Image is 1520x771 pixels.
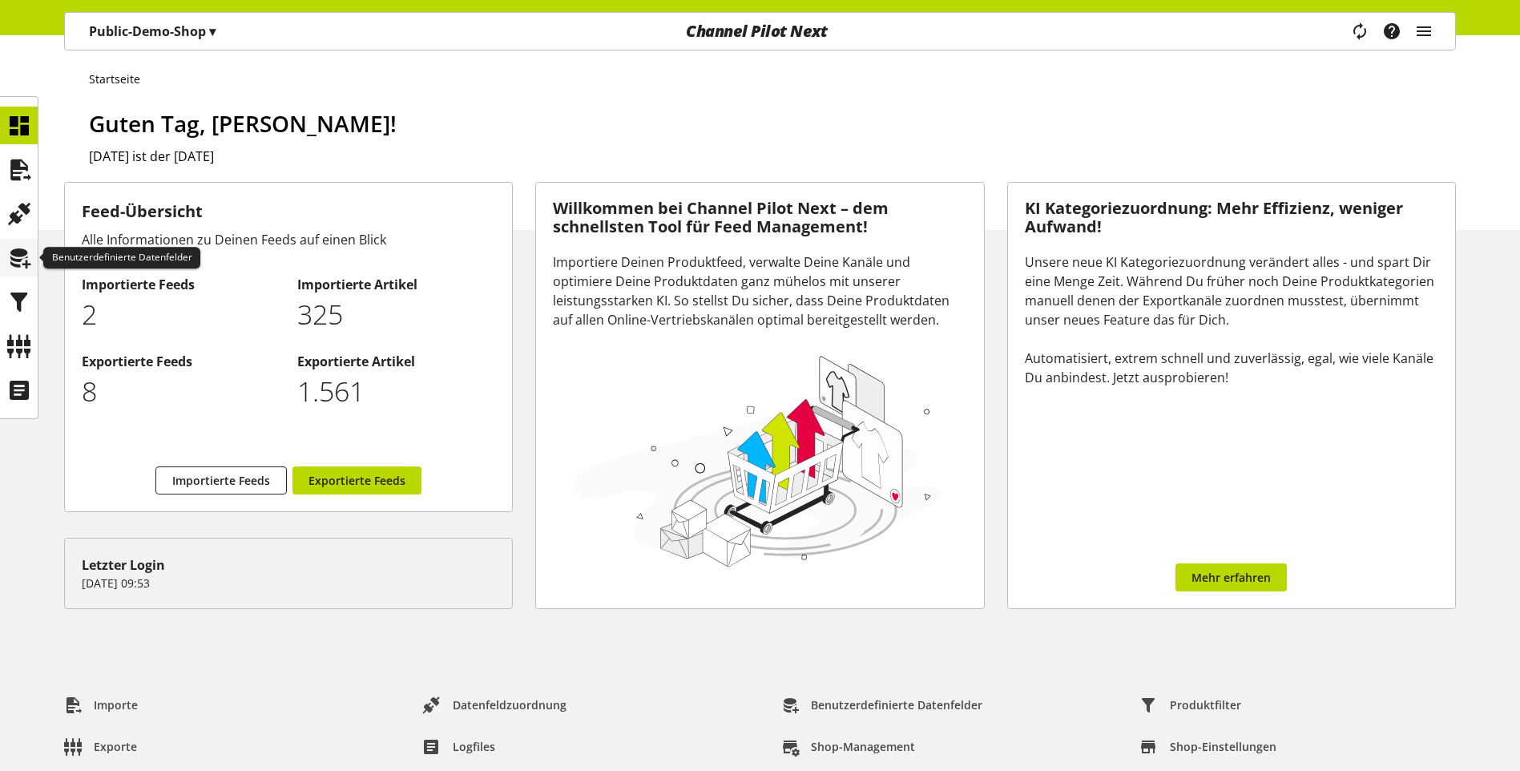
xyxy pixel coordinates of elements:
[569,349,946,571] img: 78e1b9dcff1e8392d83655fcfc870417.svg
[82,294,280,335] p: 2
[94,738,137,755] span: Exporte
[1127,691,1254,720] a: Produktfilter
[453,738,495,755] span: Logfiles
[82,575,495,591] p: [DATE] 09:53
[172,472,270,489] span: Importierte Feeds
[297,275,496,294] h2: Importierte Artikel
[1170,696,1241,713] span: Produktfilter
[43,247,200,269] div: Benutzerdefinierte Datenfelder
[553,200,966,236] h3: Willkommen bei Channel Pilot Next – dem schnellsten Tool für Feed Management!
[297,294,496,335] p: 325
[1175,563,1287,591] a: Mehr erfahren
[51,733,150,761] a: Exporte
[768,691,995,720] a: Benutzerdefinierte Datenfelder
[297,371,496,412] p: 1561
[82,200,495,224] h3: Feed-Übersicht
[297,352,496,371] h2: Exportierte Artikel
[308,472,405,489] span: Exportierte Feeds
[82,230,495,249] div: Alle Informationen zu Deinen Feeds auf einen Blick
[209,22,216,40] span: ▾
[553,252,966,329] div: Importiere Deinen Produktfeed, verwalte Deine Kanäle und optimiere Deine Produktdaten ganz mühelo...
[811,738,915,755] span: Shop-Management
[768,733,928,761] a: Shop-Management
[89,22,216,41] p: Public-Demo-Shop
[811,696,982,713] span: Benutzerdefinierte Datenfelder
[1191,569,1271,586] span: Mehr erfahren
[82,371,280,412] p: 8
[410,733,508,761] a: Logfiles
[82,275,280,294] h2: Importierte Feeds
[89,147,1456,166] h2: [DATE] ist der [DATE]
[82,555,495,575] div: Letzter Login
[1170,738,1276,755] span: Shop-Einstellungen
[94,696,138,713] span: Importe
[410,691,579,720] a: Datenfeldzuordnung
[292,466,421,494] a: Exportierte Feeds
[155,466,287,494] a: Importierte Feeds
[1025,252,1438,387] div: Unsere neue KI Kategoriezuordnung verändert alles - und spart Dir eine Menge Zeit. Während Du frü...
[89,108,397,139] span: Guten Tag, [PERSON_NAME]!
[82,352,280,371] h2: Exportierte Feeds
[1025,200,1438,236] h3: KI Kategoriezuordnung: Mehr Effizienz, weniger Aufwand!
[453,696,566,713] span: Datenfeldzuordnung
[51,691,151,720] a: Importe
[1127,733,1289,761] a: Shop-Einstellungen
[64,12,1456,50] nav: main navigation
